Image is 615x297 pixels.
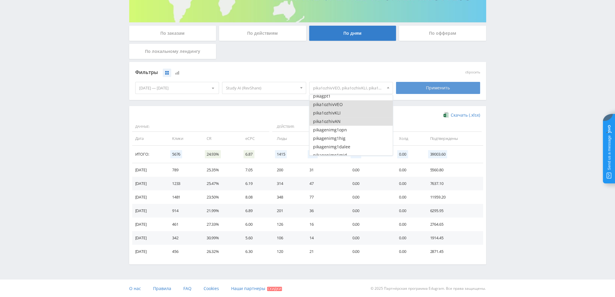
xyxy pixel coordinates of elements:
td: Клики [166,132,201,145]
span: Cookies [204,286,219,291]
td: 36 [303,204,346,218]
td: 7637.10 [424,177,483,190]
td: 106 [271,231,303,245]
td: 0.00 [393,190,424,204]
td: [DATE] [132,163,166,177]
td: 0.00 [393,231,424,245]
td: 120 [271,245,303,258]
td: 30.99% [201,231,239,245]
td: Холд [393,132,424,145]
td: [DATE] [132,190,166,204]
td: 348 [271,190,303,204]
td: 11959.20 [424,190,483,204]
td: 2871.45 [424,245,483,258]
td: 16 [303,218,346,231]
div: По офферам [399,26,486,41]
span: Наши партнеры [231,286,265,291]
button: pikagenimg1opn [309,126,393,134]
td: 1481 [166,190,201,204]
td: 47 [303,177,346,190]
span: Скидки [267,287,282,291]
button: pikagpt1 [309,92,393,100]
span: FAQ [183,286,191,291]
td: eCPC [239,132,271,145]
td: 6.30 [239,245,271,258]
div: По дням [309,26,396,41]
td: 342 [166,231,201,245]
span: 6.87 [244,150,254,158]
td: 5560.80 [424,163,483,177]
td: 0.00 [346,190,393,204]
a: Скачать (.xlsx) [443,112,480,118]
td: Итого: [132,146,166,163]
td: 461 [166,218,201,231]
td: [DATE] [132,218,166,231]
td: 23.50% [201,190,239,204]
button: pika1ozhivKLI [309,109,393,117]
td: Подтверждены [424,132,483,145]
span: 5676 [170,150,182,158]
span: 39003.60 [428,150,447,158]
td: [DATE] [132,231,166,245]
td: Продажи [303,132,346,145]
span: Скачать (.xlsx) [451,113,480,118]
span: Финансы: [348,122,482,132]
td: 77 [303,190,346,204]
div: [DATE] — [DATE] [136,82,219,94]
td: Дата [132,132,166,145]
button: pikagenimg1dalee [309,143,393,151]
td: 25.35% [201,163,239,177]
button: pikagenimg1mid [309,151,393,160]
td: 14 [303,231,346,245]
button: pika1ozhivVEO [309,100,393,109]
td: 0.00 [346,245,393,258]
span: 242 [308,150,318,158]
td: 21 [303,245,346,258]
td: 126 [271,218,303,231]
span: Действия: [272,122,345,132]
td: 0.00 [346,218,393,231]
td: 789 [166,163,201,177]
td: 27.33% [201,218,239,231]
span: Правила [153,286,171,291]
td: Лиды [271,132,303,145]
td: 201 [271,204,303,218]
div: Фильтры [135,68,393,77]
td: 1914.45 [424,231,483,245]
td: 0.00 [346,177,393,190]
td: [DATE] [132,245,166,258]
td: 0.00 [393,163,424,177]
span: 1415 [275,150,287,158]
td: 0.00 [393,245,424,258]
td: 0.00 [346,204,393,218]
td: CR [201,132,239,145]
td: 31 [303,163,346,177]
td: 2764.65 [424,218,483,231]
td: 26.32% [201,245,239,258]
td: 1233 [166,177,201,190]
img: xlsx [443,112,449,118]
div: По локальному лендингу [129,44,216,59]
button: pikagenimg1hig [309,134,393,143]
td: 0.00 [393,204,424,218]
span: Данные: [132,122,269,132]
td: [DATE] [132,177,166,190]
button: pika1ozhivAN [309,117,393,126]
td: 914 [166,204,201,218]
div: Применить [396,82,480,94]
td: 200 [271,163,303,177]
td: 8.08 [239,190,271,204]
td: 314 [271,177,303,190]
td: 0.00 [393,177,424,190]
span: Study AI (RevShare) [226,82,297,94]
div: По заказам [129,26,216,41]
td: 0.00 [393,218,424,231]
td: 21.99% [201,204,239,218]
td: 6295.95 [424,204,483,218]
td: [DATE] [132,204,166,218]
td: 6.89 [239,204,271,218]
td: 5.60 [239,231,271,245]
button: сбросить [465,70,480,74]
td: 7.05 [239,163,271,177]
td: 25.47% [201,177,239,190]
